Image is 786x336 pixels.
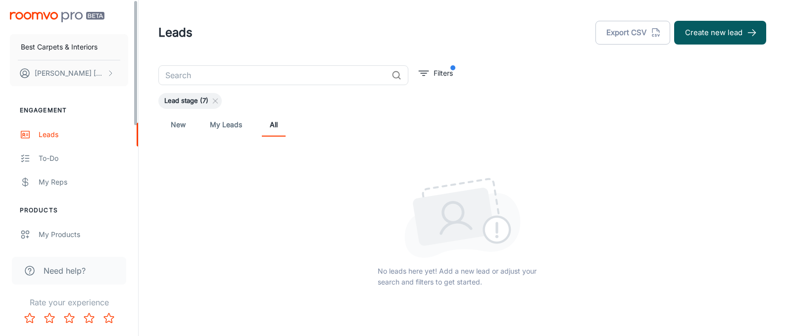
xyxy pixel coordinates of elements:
button: Create new lead [674,21,766,45]
h1: Leads [158,24,193,42]
button: Rate 5 star [99,308,119,328]
button: [PERSON_NAME] [PERSON_NAME] [10,60,128,86]
div: My Products [39,229,128,240]
p: Best Carpets & Interiors [21,42,98,52]
div: My Reps [39,177,128,188]
div: Lead stage (7) [158,93,222,109]
span: Need help? [44,265,86,277]
a: All [262,113,286,137]
p: Rate your experience [8,296,130,308]
p: No leads here yet! Add a new lead or adjust your search and filters to get started. [378,266,547,288]
button: Rate 2 star [40,308,59,328]
button: Export CSV [595,21,670,45]
img: lead_empty_state.png [404,178,521,258]
a: New [166,113,190,137]
p: Filters [434,68,453,79]
input: Search [158,65,388,85]
img: Roomvo PRO Beta [10,12,104,22]
button: Rate 1 star [20,308,40,328]
button: Rate 4 star [79,308,99,328]
button: Rate 3 star [59,308,79,328]
p: [PERSON_NAME] [PERSON_NAME] [35,68,104,79]
span: Lead stage (7) [158,96,214,106]
div: Leads [39,129,128,140]
button: Best Carpets & Interiors [10,34,128,60]
button: filter [416,65,455,81]
div: To-do [39,153,128,164]
a: My Leads [210,113,242,137]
